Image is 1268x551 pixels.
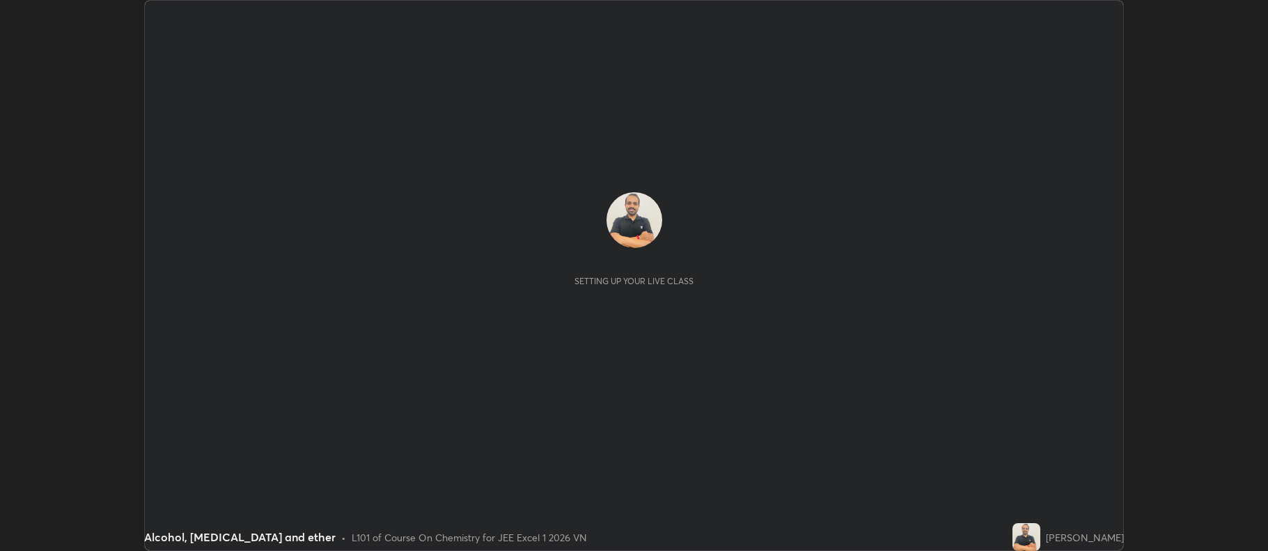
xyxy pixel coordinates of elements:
[352,530,587,545] div: L101 of Course On Chemistry for JEE Excel 1 2026 VN
[341,530,346,545] div: •
[144,529,336,545] div: Alcohol, [MEDICAL_DATA] and ether
[606,192,662,248] img: 9736e7a92cd840a59b1b4dd6496f0469.jpg
[1012,523,1040,551] img: 9736e7a92cd840a59b1b4dd6496f0469.jpg
[574,276,694,286] div: Setting up your live class
[1046,530,1124,545] div: [PERSON_NAME]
